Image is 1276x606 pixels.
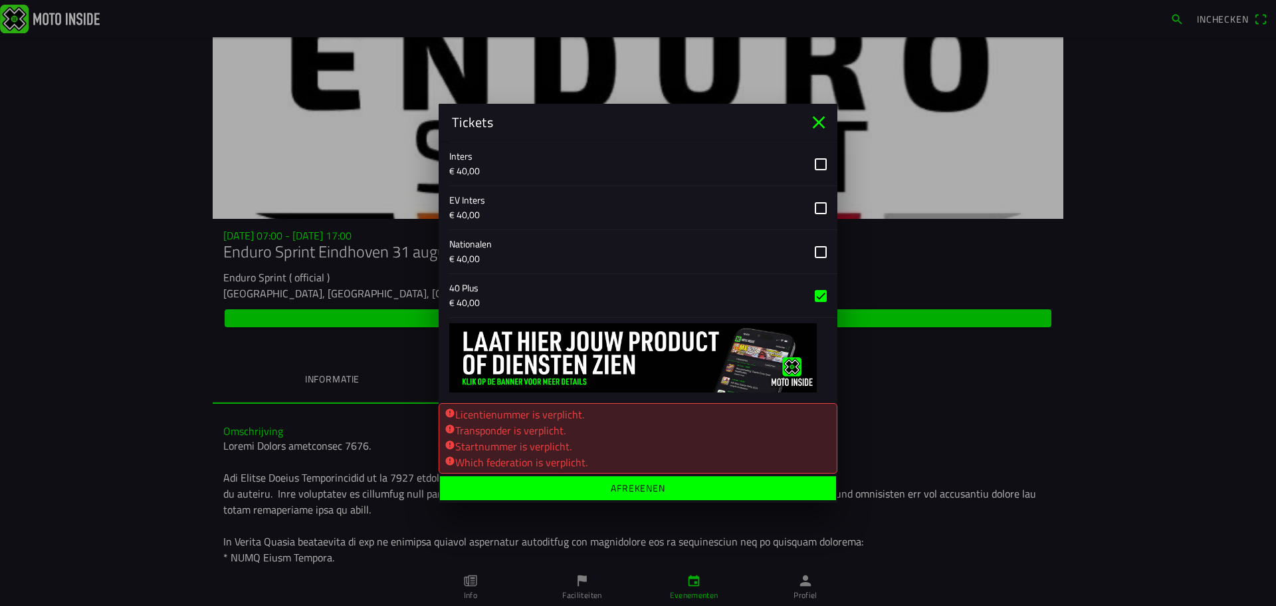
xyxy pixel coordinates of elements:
ion-icon: alert [445,407,455,418]
ion-icon: alert [445,455,455,466]
ion-icon: alert [445,439,455,450]
ion-title: Tickets [439,112,808,132]
div: Licentienummer is verplicht. [445,406,831,422]
img: 0moMHOOY3raU3U3gHW5KpNDKZy0idSAADlCDDHtX.jpg [449,323,817,392]
div: Startnummer is verplicht. [445,438,831,454]
ion-label: Afrekenen [611,483,665,492]
div: Which federation is verplicht. [445,454,831,470]
ion-icon: close [808,112,829,133]
ion-icon: alert [445,423,455,434]
div: Transponder is verplicht. [445,422,831,438]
